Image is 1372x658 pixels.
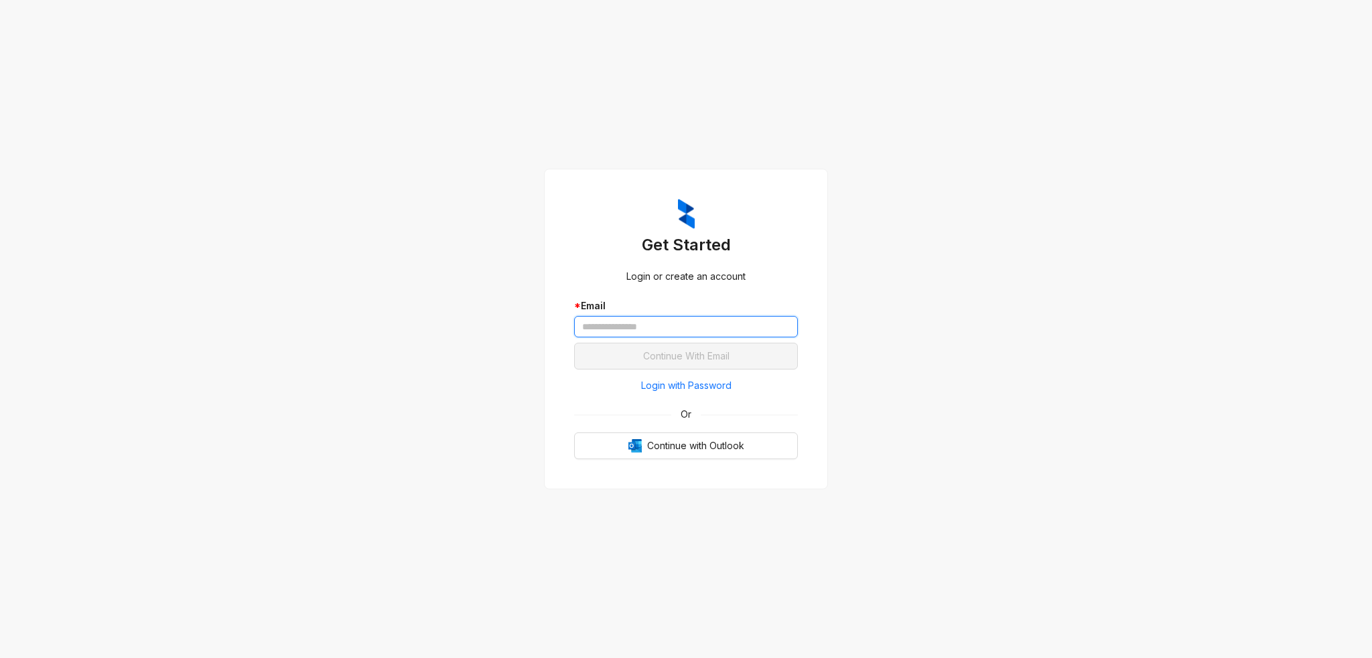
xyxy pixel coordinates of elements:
[647,438,744,453] span: Continue with Outlook
[574,269,798,284] div: Login or create an account
[641,378,732,393] span: Login with Password
[574,234,798,256] h3: Get Started
[678,199,695,230] img: ZumaIcon
[574,375,798,396] button: Login with Password
[574,343,798,369] button: Continue With Email
[574,299,798,313] div: Email
[628,439,642,453] img: Outlook
[574,432,798,459] button: OutlookContinue with Outlook
[671,407,701,422] span: Or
